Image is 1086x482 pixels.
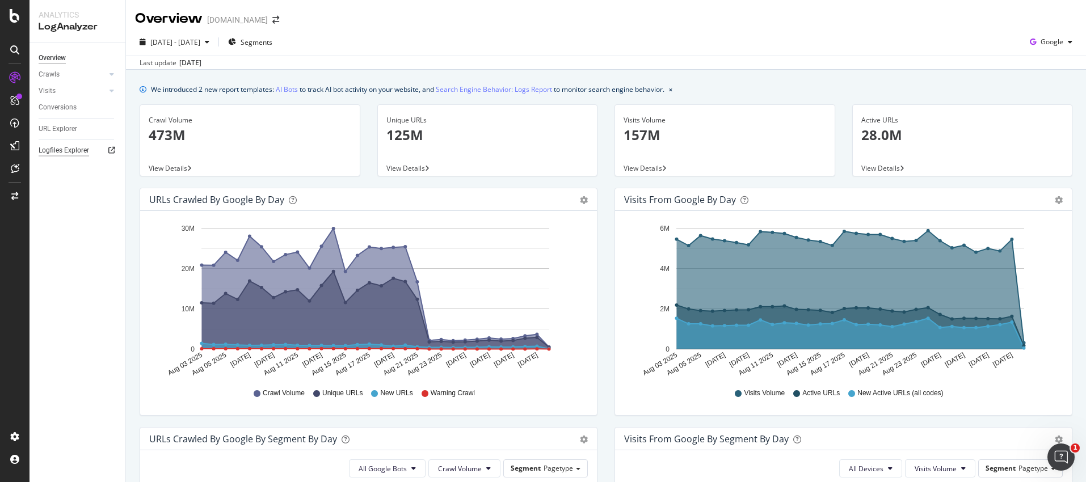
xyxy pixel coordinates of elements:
[665,351,702,377] text: Aug 05 2025
[182,305,195,313] text: 10M
[39,85,56,97] div: Visits
[849,464,883,473] span: All Devices
[39,145,117,157] a: Logfiles Explorer
[322,388,363,398] span: Unique URLs
[190,351,228,377] text: Aug 05 2025
[373,351,395,369] text: [DATE]
[151,83,664,95] div: We introduced 2 new report templates: to track AI bot activity on your website, and to monitor se...
[624,194,736,205] div: Visits from Google by day
[149,220,584,378] svg: A chart.
[229,351,252,369] text: [DATE]
[406,351,443,377] text: Aug 23 2025
[39,69,60,81] div: Crawls
[301,351,323,369] text: [DATE]
[39,69,106,81] a: Crawls
[861,163,900,173] span: View Details
[39,9,116,20] div: Analytics
[39,123,117,135] a: URL Explorer
[262,351,300,377] text: Aug 11 2025
[253,351,276,369] text: [DATE]
[39,85,106,97] a: Visits
[469,351,491,369] text: [DATE]
[1055,436,1063,443] div: gear
[624,433,789,445] div: Visits from Google By Segment By Day
[785,351,822,377] text: Aug 15 2025
[179,58,201,68] div: [DATE]
[881,351,918,377] text: Aug 23 2025
[39,102,77,113] div: Conversions
[149,433,337,445] div: URLs Crawled by Google By Segment By Day
[857,351,894,377] text: Aug 21 2025
[382,351,419,377] text: Aug 21 2025
[967,351,990,369] text: [DATE]
[380,388,412,398] span: New URLs
[580,196,588,204] div: gear
[991,351,1014,369] text: [DATE]
[660,225,670,232] text: 6M
[624,220,1059,378] svg: A chart.
[666,345,670,353] text: 0
[1055,196,1063,204] div: gear
[359,464,407,473] span: All Google Bots
[39,145,89,157] div: Logfiles Explorer
[944,351,966,369] text: [DATE]
[624,163,662,173] span: View Details
[39,102,117,113] a: Conversions
[516,351,539,369] text: [DATE]
[436,83,552,95] a: Search Engine Behavior: Logs Report
[1041,37,1063,46] span: Google
[737,351,774,377] text: Aug 11 2025
[135,33,214,51] button: [DATE] - [DATE]
[150,37,200,47] span: [DATE] - [DATE]
[182,225,195,232] text: 30M
[776,351,798,369] text: [DATE]
[39,123,77,135] div: URL Explorer
[149,115,351,125] div: Crawl Volume
[140,58,201,68] div: Last update
[431,388,475,398] span: Warning Crawl
[386,163,425,173] span: View Details
[386,125,589,145] p: 125M
[809,351,847,377] text: Aug 17 2025
[986,463,1016,473] span: Segment
[191,345,195,353] text: 0
[848,351,870,369] text: [DATE]
[263,388,305,398] span: Crawl Volume
[149,194,284,205] div: URLs Crawled by Google by day
[915,464,957,473] span: Visits Volume
[920,351,942,369] text: [DATE]
[857,388,943,398] span: New Active URLs (all codes)
[861,115,1064,125] div: Active URLs
[802,388,840,398] span: Active URLs
[428,459,500,477] button: Crawl Volume
[438,464,482,473] span: Crawl Volume
[135,9,203,28] div: Overview
[207,14,268,26] div: [DOMAIN_NAME]
[1018,463,1048,473] span: Pagetype
[544,463,573,473] span: Pagetype
[166,351,204,377] text: Aug 03 2025
[39,52,66,64] div: Overview
[660,265,670,273] text: 4M
[580,436,588,443] div: gear
[905,459,975,477] button: Visits Volume
[704,351,727,369] text: [DATE]
[660,305,670,313] text: 2M
[276,83,298,95] a: AI Bots
[241,37,272,47] span: Segments
[39,20,116,33] div: LogAnalyzer
[666,81,675,98] button: close banner
[1047,443,1075,471] iframe: Intercom live chat
[839,459,902,477] button: All Devices
[493,351,515,369] text: [DATE]
[1071,443,1080,453] span: 1
[624,125,826,145] p: 157M
[641,351,679,377] text: Aug 03 2025
[182,265,195,273] text: 20M
[511,463,541,473] span: Segment
[728,351,751,369] text: [DATE]
[334,351,372,377] text: Aug 17 2025
[310,351,347,377] text: Aug 15 2025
